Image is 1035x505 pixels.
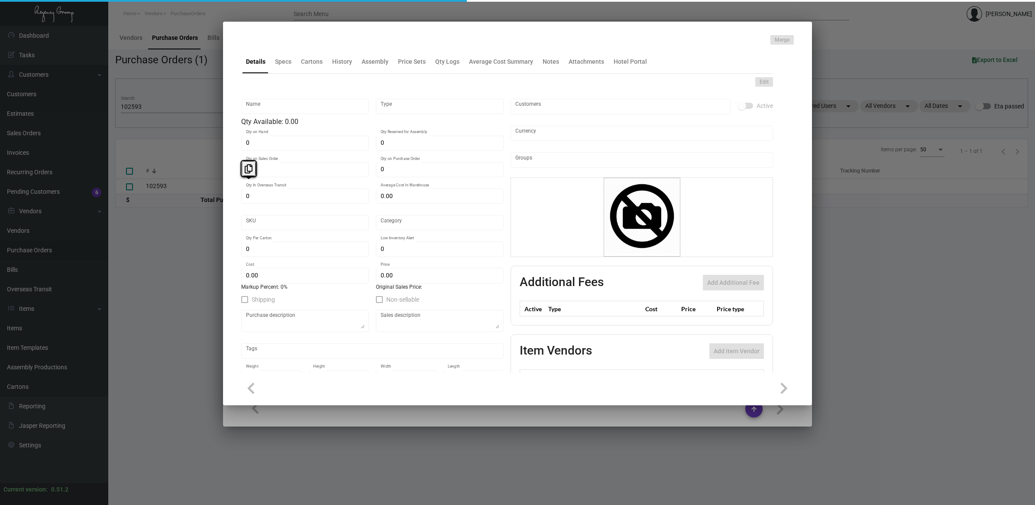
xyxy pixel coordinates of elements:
[520,301,547,316] th: Active
[275,57,291,66] div: Specs
[715,301,754,316] th: Price type
[520,343,592,359] h2: Item Vendors
[398,57,426,66] div: Price Sets
[332,57,352,66] div: History
[386,294,419,305] span: Non-sellable
[469,57,533,66] div: Average Cost Summary
[714,348,760,355] span: Add item Vendor
[770,35,794,45] button: Merge
[569,57,604,66] div: Attachments
[556,370,689,385] th: Vendor
[775,36,789,44] span: Merge
[301,57,323,66] div: Cartons
[246,57,265,66] div: Details
[703,275,764,290] button: Add Additional Fee
[755,77,773,87] button: Edit
[520,370,557,385] th: Preffered
[3,485,48,494] div: Current version:
[435,57,459,66] div: Qty Logs
[241,117,504,127] div: Qty Available: 0.00
[546,301,643,316] th: Type
[51,485,68,494] div: 0.51.2
[614,57,647,66] div: Hotel Portal
[245,164,252,173] i: Copy
[707,279,760,286] span: Add Additional Fee
[520,275,604,290] h2: Additional Fees
[515,156,769,163] input: Add new..
[689,370,763,385] th: SKU
[543,57,559,66] div: Notes
[760,78,769,86] span: Edit
[362,57,388,66] div: Assembly
[515,103,726,110] input: Add new..
[757,101,773,111] span: Active
[709,343,764,359] button: Add item Vendor
[252,294,275,305] span: Shipping
[643,301,679,316] th: Cost
[679,301,715,316] th: Price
